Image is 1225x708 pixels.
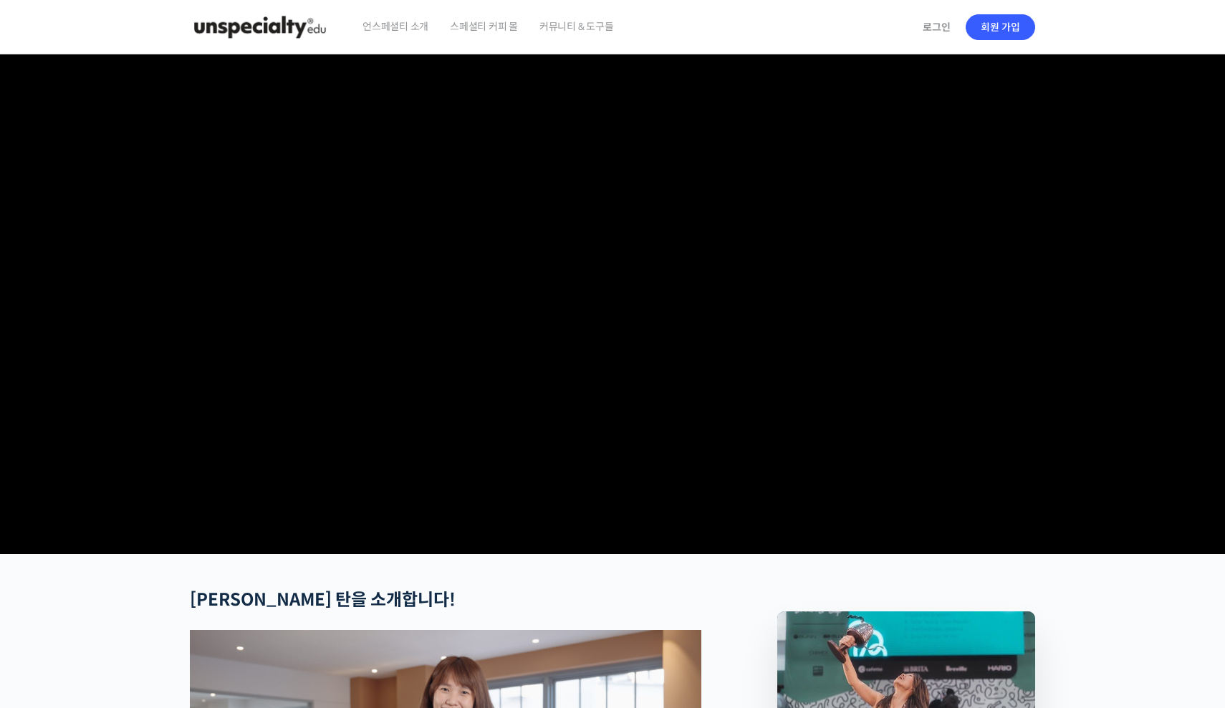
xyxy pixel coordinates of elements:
a: 회원 가입 [966,14,1035,40]
a: 로그인 [914,11,959,44]
strong: [PERSON_NAME] 탄을 소개합니다! [190,589,456,611]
